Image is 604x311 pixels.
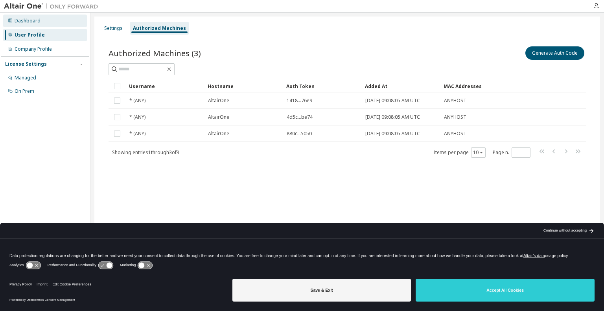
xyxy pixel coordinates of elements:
span: ANYHOST [444,131,466,137]
div: User Profile [15,32,45,38]
span: ANYHOST [444,114,466,120]
div: License Settings [5,61,47,67]
div: Hostname [208,80,280,92]
button: 10 [473,149,484,156]
span: Items per page [434,147,486,158]
div: Added At [365,80,437,92]
span: [DATE] 09:08:05 AM UTC [365,114,420,120]
span: 880c...5050 [287,131,312,137]
span: [DATE] 09:08:05 AM UTC [365,131,420,137]
div: Auth Token [286,80,359,92]
div: Managed [15,75,36,81]
div: Settings [104,25,123,31]
span: [DATE] 09:08:05 AM UTC [365,98,420,104]
span: Page n. [493,147,530,158]
div: Dashboard [15,18,41,24]
span: 1418...76e9 [287,98,312,104]
div: MAC Addresses [444,80,503,92]
span: 4d5c...be74 [287,114,313,120]
span: ANYHOST [444,98,466,104]
span: AltairOne [208,114,229,120]
span: AltairOne [208,98,229,104]
div: On Prem [15,88,34,94]
span: * (ANY) [129,131,145,137]
span: Showing entries 1 through 3 of 3 [112,149,179,156]
span: Authorized Machines (3) [109,48,201,59]
img: Altair One [4,2,102,10]
span: * (ANY) [129,98,145,104]
div: Company Profile [15,46,52,52]
div: Authorized Machines [133,25,186,31]
span: * (ANY) [129,114,145,120]
span: AltairOne [208,131,229,137]
button: Generate Auth Code [525,46,584,60]
div: Username [129,80,201,92]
